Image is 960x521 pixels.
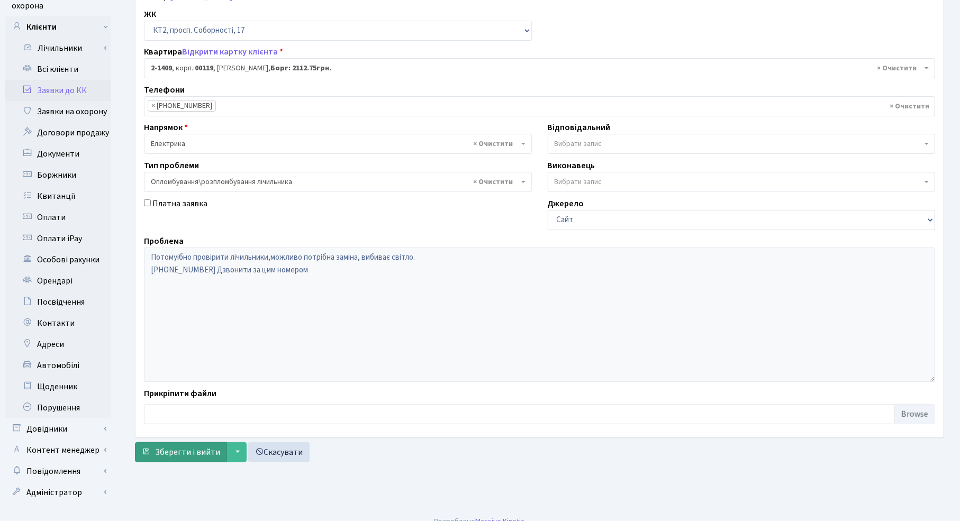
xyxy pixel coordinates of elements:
[5,143,111,164] a: Документи
[148,100,216,112] li: +1 323 675 4617
[5,376,111,397] a: Щоденник
[548,159,595,172] label: Виконавець
[144,121,188,134] label: Напрямок
[5,440,111,461] a: Контент менеджер
[5,101,111,122] a: Заявки на охорону
[151,139,519,149] span: Електрика
[5,270,111,291] a: Орендарі
[5,418,111,440] a: Довідники
[144,134,532,154] span: Електрика
[548,197,584,210] label: Джерело
[474,177,513,187] span: Видалити всі елементи
[144,45,283,58] label: Квартира
[248,442,310,462] a: Скасувати
[195,63,213,74] b: 00119
[5,80,111,101] a: Заявки до КК
[155,446,220,458] span: Зберегти і вийти
[474,139,513,149] span: Видалити всі елементи
[144,8,156,21] label: ЖК
[5,59,111,80] a: Всі клієнти
[270,63,331,74] b: Борг: 2112.75грн.
[5,122,111,143] a: Договори продажу
[12,38,111,59] a: Лічильники
[5,334,111,355] a: Адреси
[5,228,111,249] a: Оплати iPay
[548,121,611,134] label: Відповідальний
[151,63,922,74] span: <b>2-1409</b>, корп.: <b>00119</b>, Луців Ірина Олександрівна, <b>Борг: 2112.75грн.</b>
[135,442,227,462] button: Зберегти і вийти
[5,355,111,376] a: Автомобілі
[5,207,111,228] a: Оплати
[5,397,111,418] a: Порушення
[890,101,929,112] span: Видалити всі елементи
[144,84,185,96] label: Телефони
[182,46,278,58] a: Відкрити картку клієнта
[151,63,172,74] b: 2-1409
[5,164,111,186] a: Боржники
[144,159,199,172] label: Тип проблеми
[144,235,184,248] label: Проблема
[5,186,111,207] a: Квитанції
[144,248,935,382] textarea: Потомуібно провірити лічильники,можливо потрібна заміна, вибиває світло. [PHONE_NUMBER] Дзвонити ...
[877,63,917,74] span: Видалити всі елементи
[151,100,155,111] span: ×
[151,177,519,187] span: Опломбування\розпломбування лічильника
[555,177,602,187] span: Вибрати запис
[144,387,216,400] label: Прикріпити файли
[152,197,207,210] label: Платна заявка
[144,172,532,192] span: Опломбування\розпломбування лічильника
[5,461,111,482] a: Повідомлення
[5,16,111,38] a: Клієнти
[5,313,111,334] a: Контакти
[144,58,935,78] span: <b>2-1409</b>, корп.: <b>00119</b>, Луців Ірина Олександрівна, <b>Борг: 2112.75грн.</b>
[5,291,111,313] a: Посвідчення
[5,249,111,270] a: Особові рахунки
[555,139,602,149] span: Вибрати запис
[5,482,111,503] a: Адміністратор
